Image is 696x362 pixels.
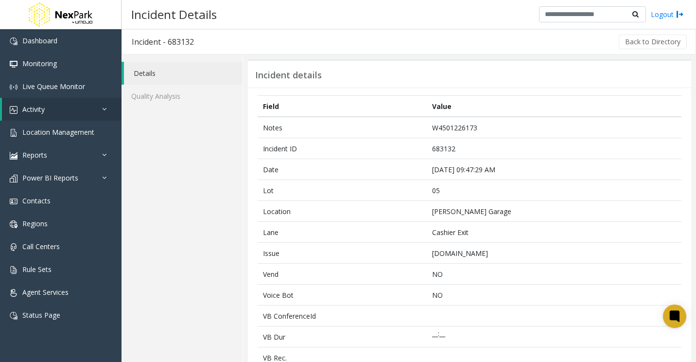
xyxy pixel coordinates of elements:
img: 'icon' [10,220,17,228]
h3: Incident Details [126,2,222,26]
td: [DATE] 09:47:29 AM [427,159,681,180]
img: 'icon' [10,198,17,205]
td: Lane [258,222,427,243]
img: 'icon' [10,312,17,320]
span: Agent Services [22,288,69,297]
img: 'icon' [10,289,17,297]
img: 'icon' [10,152,17,160]
td: Lot [258,180,427,201]
p: NO [432,290,676,300]
span: Regions [22,219,48,228]
td: Vend [258,264,427,285]
td: [DOMAIN_NAME] [427,243,681,264]
p: NO [432,269,676,279]
img: 'icon' [10,175,17,182]
td: Location [258,201,427,222]
span: Contacts [22,196,51,205]
td: Date [258,159,427,180]
img: logout [676,9,684,19]
h3: Incident details [255,70,322,81]
a: Activity [2,98,122,121]
th: Field [258,96,427,117]
span: Monitoring [22,59,57,68]
span: Location Management [22,127,94,137]
span: Dashboard [22,36,57,45]
h3: Incident - 683132 [122,31,204,53]
span: Activity [22,105,45,114]
td: Incident ID [258,138,427,159]
td: 683132 [427,138,681,159]
td: 05 [427,180,681,201]
span: Reports [22,150,47,160]
span: Power BI Reports [22,173,78,182]
td: Cashier Exit [427,222,681,243]
img: 'icon' [10,106,17,114]
a: Logout [651,9,684,19]
td: Issue [258,243,427,264]
a: Quality Analysis [122,85,243,108]
th: Value [427,96,681,117]
td: Voice Bot [258,285,427,306]
td: __:__ [427,326,681,347]
img: 'icon' [10,243,17,251]
td: W4501226173 [427,117,681,138]
td: [PERSON_NAME] Garage [427,201,681,222]
span: Live Queue Monitor [22,82,85,91]
img: 'icon' [10,83,17,91]
a: Details [124,62,243,85]
td: Notes [258,117,427,138]
img: 'icon' [10,129,17,137]
img: 'icon' [10,60,17,68]
img: 'icon' [10,266,17,274]
td: VB ConferenceId [258,306,427,326]
span: Status Page [22,310,60,320]
img: 'icon' [10,37,17,45]
span: Call Centers [22,242,60,251]
button: Back to Directory [619,35,687,49]
span: Rule Sets [22,265,52,274]
td: VB Dur [258,326,427,347]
